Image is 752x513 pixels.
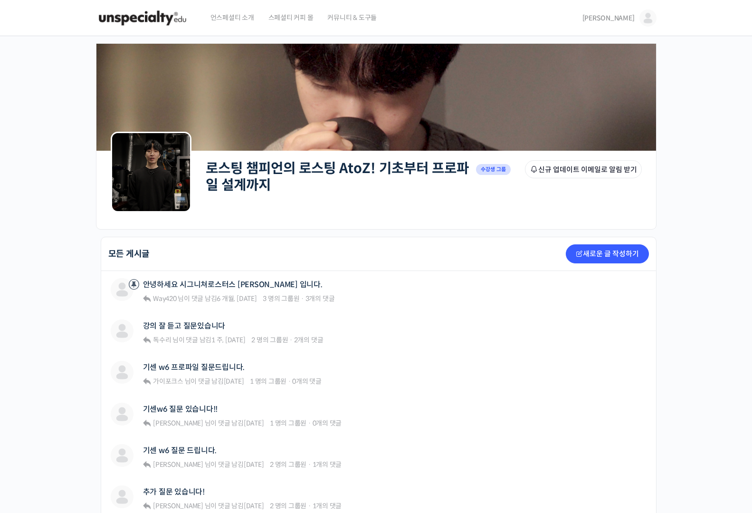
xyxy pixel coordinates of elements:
span: · [301,294,304,303]
span: 3 명의 그룹원 [263,294,299,303]
span: 2개의 댓글 [294,336,324,344]
span: 1 명의 그룹원 [250,377,286,386]
span: Way420 [153,294,177,303]
span: 0개의 댓글 [292,377,322,386]
a: 기센w6 질문 있습니다!! [143,405,218,414]
span: 1개의 댓글 [313,460,342,469]
a: 6 개월, [DATE] [217,294,257,303]
a: 기센 w6 프로파일 질문드립니다. [143,363,245,372]
button: 신규 업데이트 이메일로 알림 받기 [525,160,642,178]
span: 가이포크스 [153,377,183,386]
span: [PERSON_NAME] [153,460,203,469]
span: 0개의 댓글 [313,419,342,427]
span: 3개의 댓글 [305,294,335,303]
a: [DATE] [224,377,244,386]
span: 2 명의 그룹원 [251,336,288,344]
span: [PERSON_NAME] [582,14,635,22]
span: 님이 댓글 남김 [152,419,264,427]
img: Group logo of 로스팅 챔피언의 로스팅 AtoZ! 기초부터 프로파일 설계까지 [111,132,191,213]
a: [DATE] [244,502,264,510]
a: 기센 w6 질문 드립니다. [143,446,217,455]
span: · [308,502,311,510]
a: 안녕하세요 시그니쳐로스터스 [PERSON_NAME] 입니다. [143,280,323,289]
a: 독수리 [152,336,171,344]
span: 님이 댓글 남김 [152,336,245,344]
a: [DATE] [244,460,264,469]
span: · [289,336,293,344]
a: [PERSON_NAME] [152,419,203,427]
a: 강의 잘 듣고 질문있습니다 [143,321,226,330]
a: [DATE] [244,419,264,427]
span: 님이 댓글 남김 [152,460,264,469]
span: · [288,377,291,386]
a: 추가 질문 있습니다! [143,487,205,496]
h2: 모든 게시글 [108,250,150,258]
a: 1 주, [DATE] [211,336,245,344]
span: 1개의 댓글 [313,502,342,510]
a: [PERSON_NAME] [152,460,203,469]
a: 로스팅 챔피언의 로스팅 AtoZ! 기초부터 프로파일 설계까지 [206,160,469,194]
span: 독수리 [153,336,171,344]
a: 새로운 글 작성하기 [566,244,649,263]
span: 님이 댓글 남김 [152,294,257,303]
span: [PERSON_NAME] [153,502,203,510]
span: 1 명의 그룹원 [270,419,306,427]
span: 님이 댓글 남김 [152,377,244,386]
a: Way420 [152,294,176,303]
a: 가이포크스 [152,377,183,386]
span: 님이 댓글 남김 [152,502,264,510]
a: [PERSON_NAME] [152,502,203,510]
span: 수강생 그룹 [476,164,511,175]
span: 2 명의 그룹원 [270,460,306,469]
span: · [308,460,311,469]
span: · [308,419,311,427]
span: [PERSON_NAME] [153,419,203,427]
span: 2 명의 그룹원 [270,502,306,510]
